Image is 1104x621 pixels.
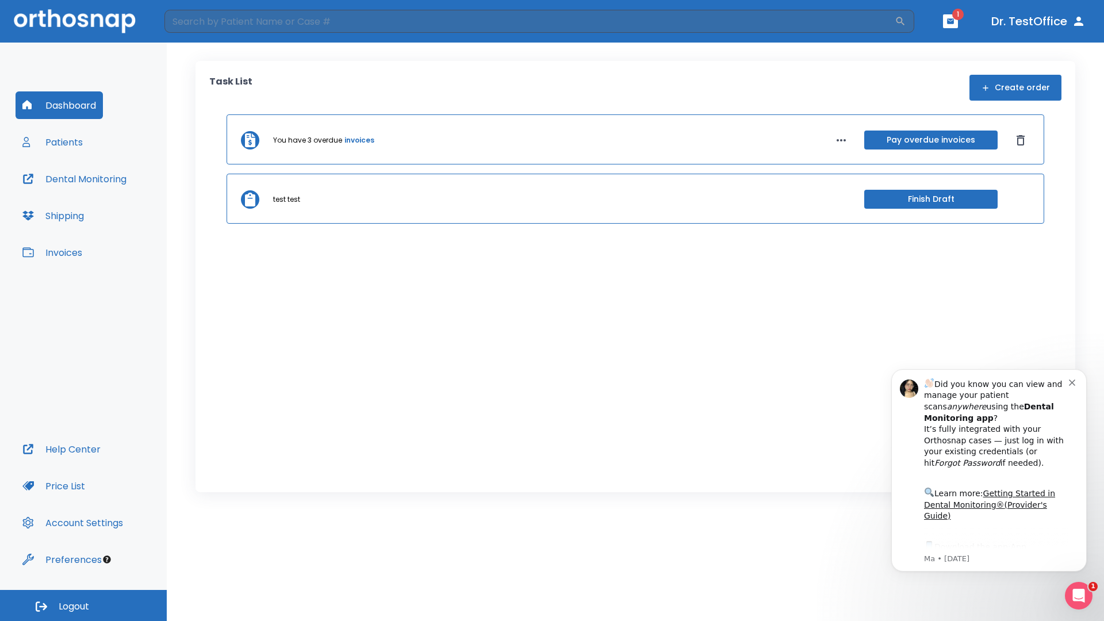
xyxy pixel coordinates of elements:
[1088,582,1098,591] span: 1
[987,11,1090,32] button: Dr. TestOffice
[14,9,136,33] img: Orthosnap
[16,91,103,119] button: Dashboard
[864,190,998,209] button: Finish Draft
[16,546,109,573] button: Preferences
[952,9,964,20] span: 1
[864,131,998,149] button: Pay overdue invoices
[969,75,1061,101] button: Create order
[1011,131,1030,149] button: Dismiss
[164,10,895,33] input: Search by Patient Name or Case #
[209,75,252,101] p: Task List
[1065,582,1092,609] iframe: Intercom live chat
[16,202,91,229] button: Shipping
[874,355,1104,615] iframe: Intercom notifications message
[102,554,112,565] div: Tooltip anchor
[273,135,342,145] p: You have 3 overdue
[59,600,89,613] span: Logout
[16,509,130,536] button: Account Settings
[16,128,90,156] button: Patients
[273,194,300,205] p: test test
[16,435,108,463] button: Help Center
[344,135,374,145] a: invoices
[16,165,133,193] button: Dental Monitoring
[16,239,89,266] button: Invoices
[16,472,92,500] button: Price List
